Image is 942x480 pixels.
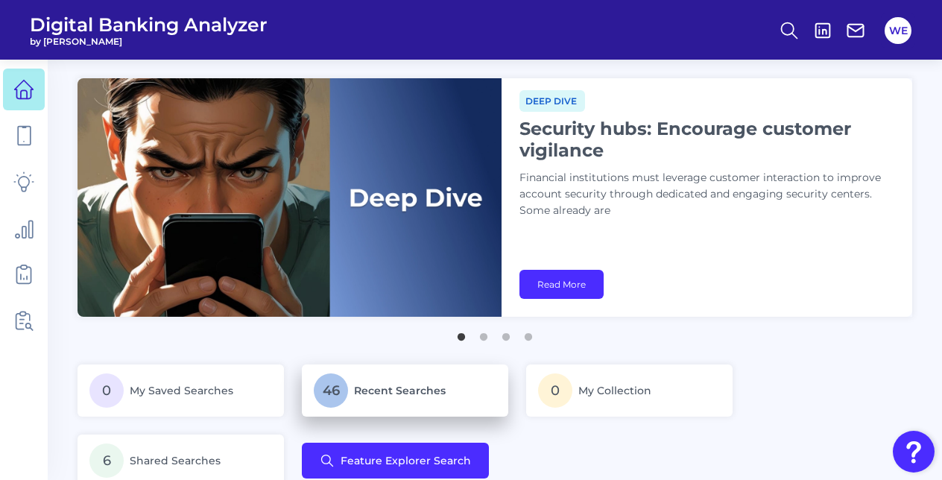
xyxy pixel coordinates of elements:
[521,326,536,341] button: 4
[499,326,513,341] button: 3
[30,13,268,36] span: Digital Banking Analyzer
[519,270,604,299] a: Read More
[30,36,268,47] span: by [PERSON_NAME]
[538,373,572,408] span: 0
[519,170,892,219] p: Financial institutions must leverage customer interaction to improve account security through ded...
[476,326,491,341] button: 2
[89,443,124,478] span: 6
[519,118,892,161] h1: Security hubs: Encourage customer vigilance
[578,384,651,397] span: My Collection
[302,443,489,479] button: Feature Explorer Search
[885,17,911,44] button: WE
[354,384,446,397] span: Recent Searches
[78,364,284,417] a: 0My Saved Searches
[130,454,221,467] span: Shared Searches
[893,431,935,473] button: Open Resource Center
[526,364,733,417] a: 0My Collection
[341,455,471,467] span: Feature Explorer Search
[89,373,124,408] span: 0
[314,373,348,408] span: 46
[519,93,585,107] a: Deep dive
[130,384,233,397] span: My Saved Searches
[302,364,508,417] a: 46Recent Searches
[454,326,469,341] button: 1
[78,78,502,317] img: bannerImg
[519,90,585,112] span: Deep dive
